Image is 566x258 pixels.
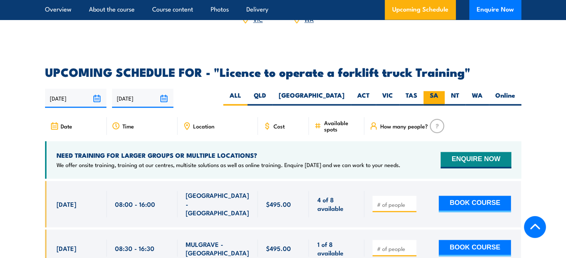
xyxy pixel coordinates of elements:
label: [GEOGRAPHIC_DATA] [272,91,351,105]
span: [GEOGRAPHIC_DATA] - [GEOGRAPHIC_DATA] [186,191,250,217]
button: ENQUIRE NOW [441,152,511,168]
label: ACT [351,91,376,105]
input: # of people [377,201,414,208]
label: VIC [376,91,399,105]
p: We offer onsite training, training at our centres, multisite solutions as well as online training... [57,161,400,169]
span: $495.00 [266,200,291,208]
span: [DATE] [57,200,76,208]
button: BOOK COURSE [439,196,511,212]
button: BOOK COURSE [439,240,511,256]
label: NT [445,91,466,105]
label: Online [489,91,521,105]
label: QLD [247,91,272,105]
span: 08:00 - 16:00 [115,200,155,208]
h2: UPCOMING SCHEDULE FOR - "Licence to operate a forklift truck Training" [45,66,521,77]
span: How many people? [380,123,428,129]
span: Cost [274,123,285,129]
span: 4 of 8 available [317,195,356,213]
span: 1 of 8 available [317,239,356,257]
span: Location [193,123,214,129]
span: Date [61,123,72,129]
input: # of people [377,245,414,252]
label: TAS [399,91,423,105]
input: To date [112,89,173,108]
h4: NEED TRAINING FOR LARGER GROUPS OR MULTIPLE LOCATIONS? [57,151,400,159]
span: $495.00 [266,244,291,252]
label: WA [466,91,489,105]
span: Available spots [324,120,359,132]
span: [DATE] [57,244,76,252]
span: MULGRAVE - [GEOGRAPHIC_DATA] [186,239,250,257]
span: Time [122,123,134,129]
label: SA [423,91,445,105]
input: From date [45,89,106,108]
label: ALL [223,91,247,105]
span: 08:30 - 16:30 [115,244,154,252]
